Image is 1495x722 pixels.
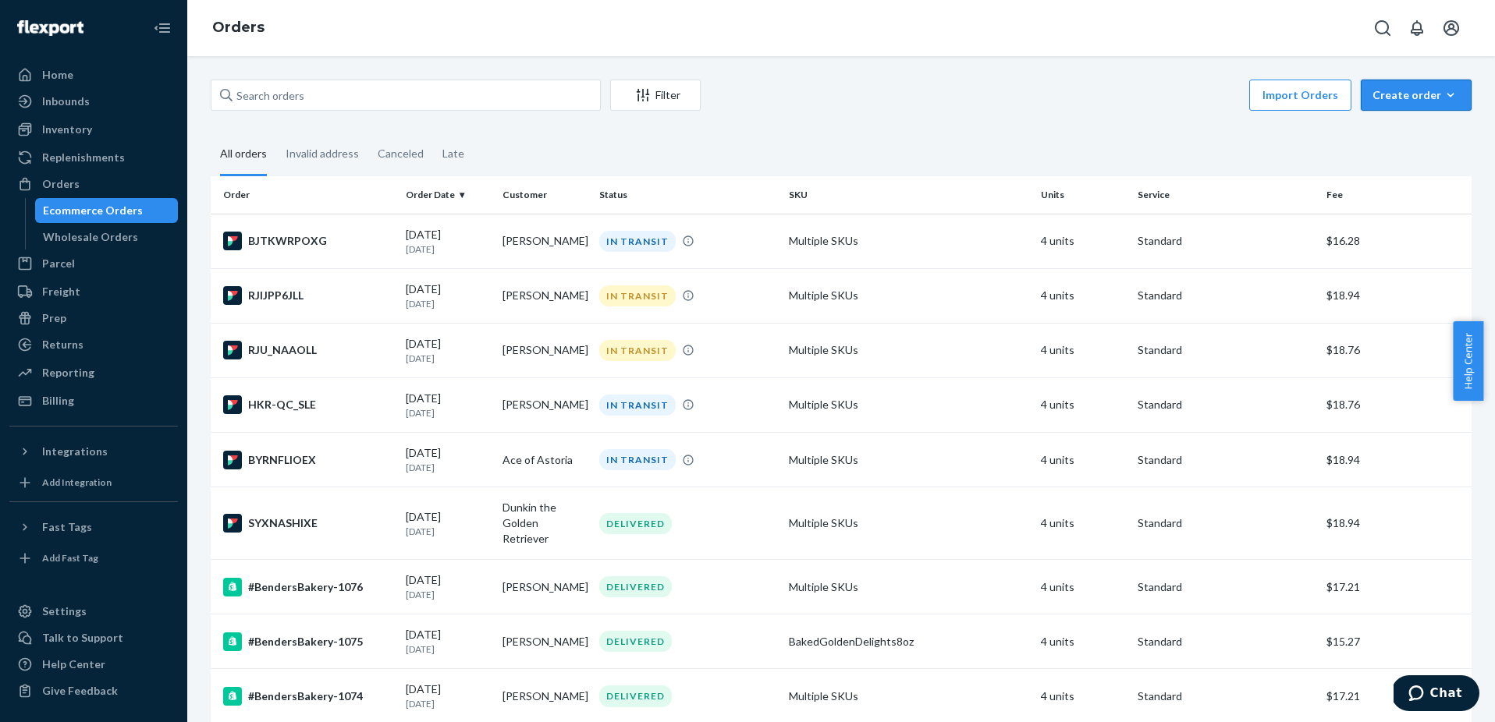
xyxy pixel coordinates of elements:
[611,87,700,103] div: Filter
[1138,579,1314,595] p: Standard
[42,603,87,619] div: Settings
[1131,176,1320,214] th: Service
[783,214,1035,268] td: Multiple SKUs
[496,487,593,560] td: Dunkin the Golden Retriever
[406,697,490,710] p: [DATE]
[1138,342,1314,358] p: Standard
[223,578,393,596] div: #BendersBakery-1076
[1035,377,1131,432] td: 4 units
[1453,321,1483,401] button: Help Center
[42,365,94,380] div: Reporting
[1320,560,1472,614] td: $17.21
[496,433,593,487] td: Ace of Astoria
[406,352,490,365] p: [DATE]
[496,268,593,323] td: [PERSON_NAME]
[1320,176,1472,214] th: Fee
[1035,214,1131,268] td: 4 units
[1138,688,1314,704] p: Standard
[42,284,80,299] div: Freight
[783,377,1035,432] td: Multiple SKUs
[42,657,105,672] div: Help Center
[783,560,1035,614] td: Multiple SKUs
[406,461,490,474] p: [DATE]
[42,551,98,565] div: Add Fast Tag
[1367,12,1398,44] button: Open Search Box
[1401,12,1433,44] button: Open notifications
[35,225,179,250] a: Wholesale Orders
[496,560,593,614] td: [PERSON_NAME]
[200,5,277,51] ol: breadcrumbs
[599,285,676,306] div: IN TRANSIT
[1320,323,1472,377] td: $18.76
[223,514,393,533] div: SYXNASHIXE
[1138,452,1314,468] p: Standard
[9,279,178,304] a: Freight
[9,388,178,413] a: Billing
[783,268,1035,323] td: Multiple SKUs
[1320,487,1472,560] td: $18.94
[1035,560,1131,614] td: 4 units
[406,336,490,365] div: [DATE]
[9,332,178,357] a: Returns
[406,242,490,256] p: [DATE]
[1035,176,1131,214] th: Units
[9,360,178,385] a: Reporting
[35,198,179,223] a: Ecommerce Orders
[1138,397,1314,412] p: Standard
[599,231,676,252] div: IN TRANSIT
[599,576,672,597] div: DELIVERED
[9,145,178,170] a: Replenishments
[223,341,393,359] div: RJU_NAAOLL
[42,256,75,271] div: Parcel
[496,614,593,669] td: [PERSON_NAME]
[1320,268,1472,323] td: $18.94
[783,323,1035,377] td: Multiple SKUs
[406,627,490,656] div: [DATE]
[1372,87,1460,103] div: Create order
[9,546,178,571] a: Add Fast Tag
[42,94,90,109] div: Inbounds
[9,62,178,87] a: Home
[42,122,92,137] div: Inventory
[599,449,676,470] div: IN TRANSIT
[378,133,424,174] div: Canceled
[406,297,490,310] p: [DATE]
[1320,433,1472,487] td: $18.94
[42,476,112,489] div: Add Integration
[599,631,672,652] div: DELIVERED
[42,393,74,409] div: Billing
[496,377,593,432] td: [PERSON_NAME]
[42,176,80,192] div: Orders
[9,439,178,464] button: Integrations
[211,80,601,111] input: Search orders
[496,323,593,377] td: [PERSON_NAME]
[406,227,490,256] div: [DATE]
[220,133,267,176] div: All orders
[599,395,676,416] div: IN TRANSIT
[42,683,118,699] div: Give Feedback
[399,176,496,214] th: Order Date
[42,67,73,83] div: Home
[17,20,83,36] img: Flexport logo
[599,513,672,534] div: DELIVERED
[406,642,490,656] p: [DATE]
[9,599,178,624] a: Settings
[1035,487,1131,560] td: 4 units
[223,395,393,414] div: HKR-QC_SLE
[599,685,672,706] div: DELIVERED
[1394,675,1479,714] iframe: Opens a widget where you can chat to one of our agents
[1138,288,1314,303] p: Standard
[1320,214,1472,268] td: $16.28
[496,214,593,268] td: [PERSON_NAME]
[9,306,178,331] a: Prep
[406,391,490,419] div: [DATE]
[442,133,464,174] div: Late
[147,12,178,44] button: Close Navigation
[42,310,66,326] div: Prep
[42,444,108,459] div: Integrations
[9,515,178,540] button: Fast Tags
[1138,634,1314,649] p: Standard
[1320,377,1472,432] td: $18.76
